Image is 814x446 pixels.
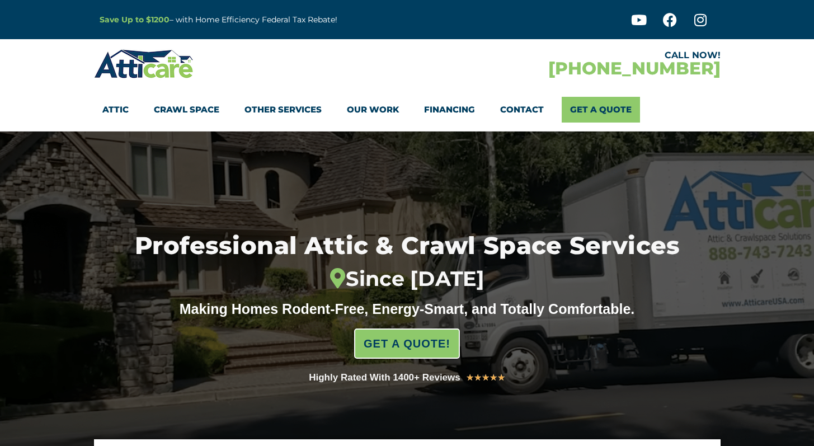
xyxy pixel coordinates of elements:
p: – with Home Efficiency Federal Tax Rebate! [100,13,462,26]
a: Attic [102,97,129,123]
a: Contact [500,97,544,123]
nav: Menu [102,97,712,123]
a: GET A QUOTE! [354,328,460,359]
a: Get A Quote [562,97,640,123]
span: GET A QUOTE! [364,332,450,355]
a: Financing [424,97,475,123]
div: CALL NOW! [407,51,721,60]
div: 5/5 [466,370,505,385]
i: ★ [466,370,474,385]
a: Other Services [244,97,322,123]
a: Our Work [347,97,399,123]
i: ★ [482,370,490,385]
i: ★ [490,370,497,385]
a: Crawl Space [154,97,219,123]
div: Making Homes Rodent-Free, Energy-Smart, and Totally Comfortable. [158,301,656,317]
a: Save Up to $1200 [100,15,170,25]
i: ★ [497,370,505,385]
i: ★ [474,370,482,385]
div: Since [DATE] [78,267,736,292]
div: Highly Rated With 1400+ Reviews [309,370,460,386]
h1: Professional Attic & Crawl Space Services [78,233,736,291]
